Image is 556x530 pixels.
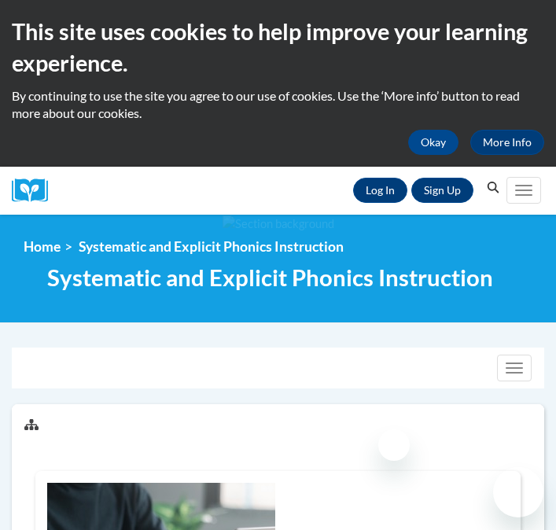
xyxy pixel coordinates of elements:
button: Okay [408,130,458,155]
iframe: Button to launch messaging window [493,467,543,517]
a: Log In [353,178,407,203]
img: Section background [223,215,334,233]
a: Cox Campus [12,179,59,203]
a: Register [411,178,473,203]
span: Systematic and Explicit Phonics Instruction [79,238,344,255]
a: Home [24,238,61,255]
div: Main menu [505,167,544,215]
span: Systematic and Explicit Phonics Instruction [47,263,493,291]
h2: This site uses cookies to help improve your learning experience. [12,16,544,79]
a: More Info [470,130,544,155]
button: Search [481,179,505,197]
iframe: Close message [378,429,410,461]
img: Logo brand [12,179,59,203]
p: By continuing to use the site you agree to our use of cookies. Use the ‘More info’ button to read... [12,87,544,122]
